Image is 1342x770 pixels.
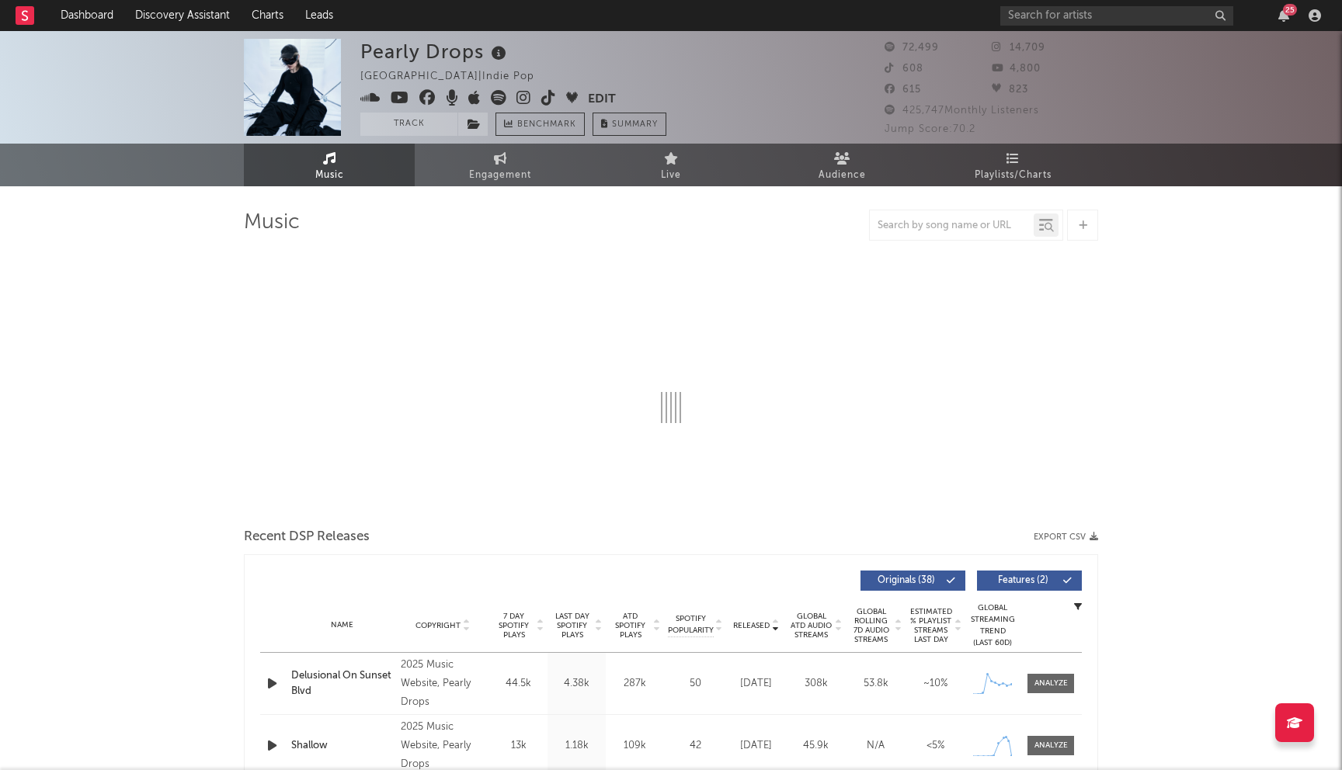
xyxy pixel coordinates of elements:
span: 823 [992,85,1028,95]
span: Global Rolling 7D Audio Streams [850,607,892,644]
div: 2025 Music Website, Pearly Drops [401,656,485,712]
span: Originals ( 38 ) [871,576,942,585]
span: 72,499 [885,43,939,53]
span: Playlists/Charts [975,166,1052,185]
div: [DATE] [730,676,782,692]
div: 308k [790,676,842,692]
span: 14,709 [992,43,1045,53]
button: 25 [1278,9,1289,22]
span: Estimated % Playlist Streams Last Day [909,607,952,644]
div: 42 [668,738,722,754]
div: ~ 10 % [909,676,961,692]
span: 615 [885,85,921,95]
button: Originals(38) [860,571,965,591]
span: Audience [819,166,866,185]
div: [GEOGRAPHIC_DATA] | Indie Pop [360,68,552,86]
span: 7 Day Spotify Plays [493,612,534,640]
div: Pearly Drops [360,39,510,64]
span: ATD Spotify Plays [610,612,651,640]
span: Spotify Popularity [668,613,714,636]
div: [DATE] [730,738,782,754]
div: 25 [1283,4,1297,16]
div: <5% [909,738,961,754]
span: Released [733,621,770,630]
div: 4.38k [551,676,602,692]
span: Summary [612,120,658,129]
span: Last Day Spotify Plays [551,612,593,640]
div: N/A [850,738,902,754]
div: 44.5k [493,676,544,692]
div: 13k [493,738,544,754]
input: Search for artists [1000,6,1233,26]
div: 53.8k [850,676,902,692]
span: 608 [885,64,923,74]
a: Delusional On Sunset Blvd [291,668,393,699]
span: Benchmark [517,116,576,134]
div: 45.9k [790,738,842,754]
span: Music [315,166,344,185]
span: Copyright [415,621,461,630]
a: Engagement [415,144,586,186]
button: Export CSV [1034,532,1098,542]
div: 109k [610,738,660,754]
span: Engagement [469,166,531,185]
button: Summary [593,113,666,136]
div: 1.18k [551,738,602,754]
a: Benchmark [495,113,585,136]
a: Live [586,144,756,186]
span: Features ( 2 ) [987,576,1059,585]
span: 4,800 [992,64,1041,74]
span: Global ATD Audio Streams [790,612,833,640]
button: Track [360,113,457,136]
div: Global Streaming Trend (Last 60D) [969,602,1016,649]
span: Live [661,166,681,185]
span: 425,747 Monthly Listeners [885,106,1039,116]
input: Search by song name or URL [870,220,1034,232]
a: Audience [756,144,927,186]
a: Shallow [291,738,393,754]
a: Music [244,144,415,186]
div: 50 [668,676,722,692]
span: Recent DSP Releases [244,528,370,546]
button: Features(2) [977,571,1082,591]
div: 287k [610,676,660,692]
a: Playlists/Charts [927,144,1098,186]
div: Name [291,619,393,631]
span: Jump Score: 70.2 [885,124,975,134]
button: Edit [588,90,616,109]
